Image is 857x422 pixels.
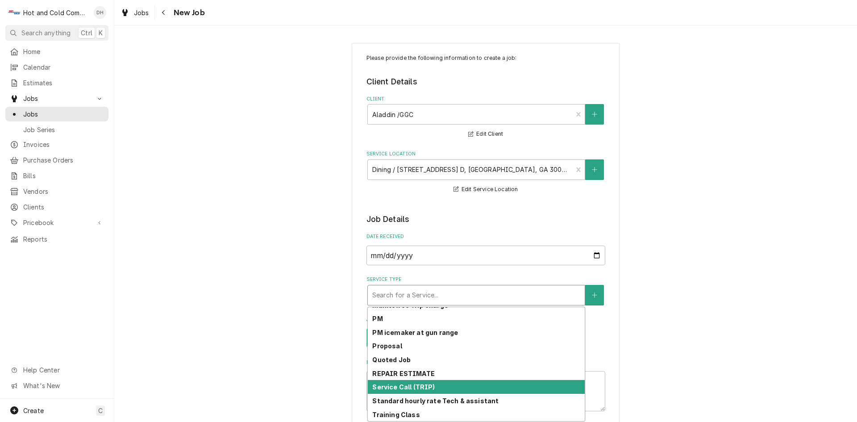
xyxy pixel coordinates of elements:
[134,8,149,17] span: Jobs
[23,187,104,196] span: Vendors
[171,7,205,19] span: New Job
[366,359,605,366] label: Reason For Call
[23,155,104,165] span: Purchase Orders
[585,159,604,180] button: Create New Location
[23,202,104,212] span: Clients
[5,122,108,137] a: Job Series
[5,378,108,393] a: Go to What's New
[21,28,71,38] span: Search anything
[366,76,605,88] legend: Client Details
[372,342,402,350] strong: Proposal
[366,316,605,348] div: Job Type
[23,218,91,227] span: Pricebook
[366,246,605,265] input: yyyy-mm-dd
[592,292,597,298] svg: Create New Service
[23,109,104,119] span: Jobs
[23,140,104,149] span: Invoices
[117,5,153,20] a: Jobs
[81,28,92,38] span: Ctrl
[23,94,91,103] span: Jobs
[5,25,108,41] button: Search anythingCtrlK
[8,6,21,19] div: H
[366,276,605,283] label: Service Type
[452,184,520,195] button: Edit Service Location
[23,381,103,390] span: What's New
[5,232,108,247] a: Reports
[467,129,504,140] button: Edit Client
[5,107,108,121] a: Jobs
[372,315,383,322] strong: PM
[366,54,605,62] p: Please provide the following information to create a job:
[366,359,605,411] div: Reason For Call
[23,78,104,88] span: Estimates
[5,168,108,183] a: Bills
[366,276,605,305] div: Service Type
[366,150,605,195] div: Service Location
[5,137,108,152] a: Invoices
[23,171,104,180] span: Bills
[99,28,103,38] span: K
[372,411,420,418] strong: Training Class
[366,150,605,158] label: Service Location
[585,104,604,125] button: Create New Client
[94,6,106,19] div: Daryl Harris's Avatar
[366,96,605,140] div: Client
[366,233,605,265] div: Date Received
[5,153,108,167] a: Purchase Orders
[585,285,604,305] button: Create New Service
[23,8,89,17] div: Hot and Cold Commercial Kitchens, Inc.
[366,233,605,240] label: Date Received
[8,6,21,19] div: Hot and Cold Commercial Kitchens, Inc.'s Avatar
[5,75,108,90] a: Estimates
[5,91,108,106] a: Go to Jobs
[23,234,104,244] span: Reports
[372,329,458,336] strong: PM icemaker at gun range
[23,365,103,375] span: Help Center
[98,406,103,415] span: C
[372,356,411,364] strong: Quoted Job
[23,47,104,56] span: Home
[366,96,605,103] label: Client
[372,370,434,377] strong: REPAIR ESTIMATE
[366,213,605,225] legend: Job Details
[23,407,44,414] span: Create
[372,397,499,405] strong: Standard hourly rate Tech & assistant
[23,125,104,134] span: Job Series
[592,111,597,117] svg: Create New Client
[23,63,104,72] span: Calendar
[372,301,448,309] strong: Manitowoc Trip charge
[5,60,108,75] a: Calendar
[372,383,435,391] strong: Service Call (TRIP)
[366,316,605,323] label: Job Type
[5,215,108,230] a: Go to Pricebook
[592,167,597,173] svg: Create New Location
[5,363,108,377] a: Go to Help Center
[5,44,108,59] a: Home
[157,5,171,20] button: Navigate back
[5,200,108,214] a: Clients
[5,184,108,199] a: Vendors
[94,6,106,19] div: DH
